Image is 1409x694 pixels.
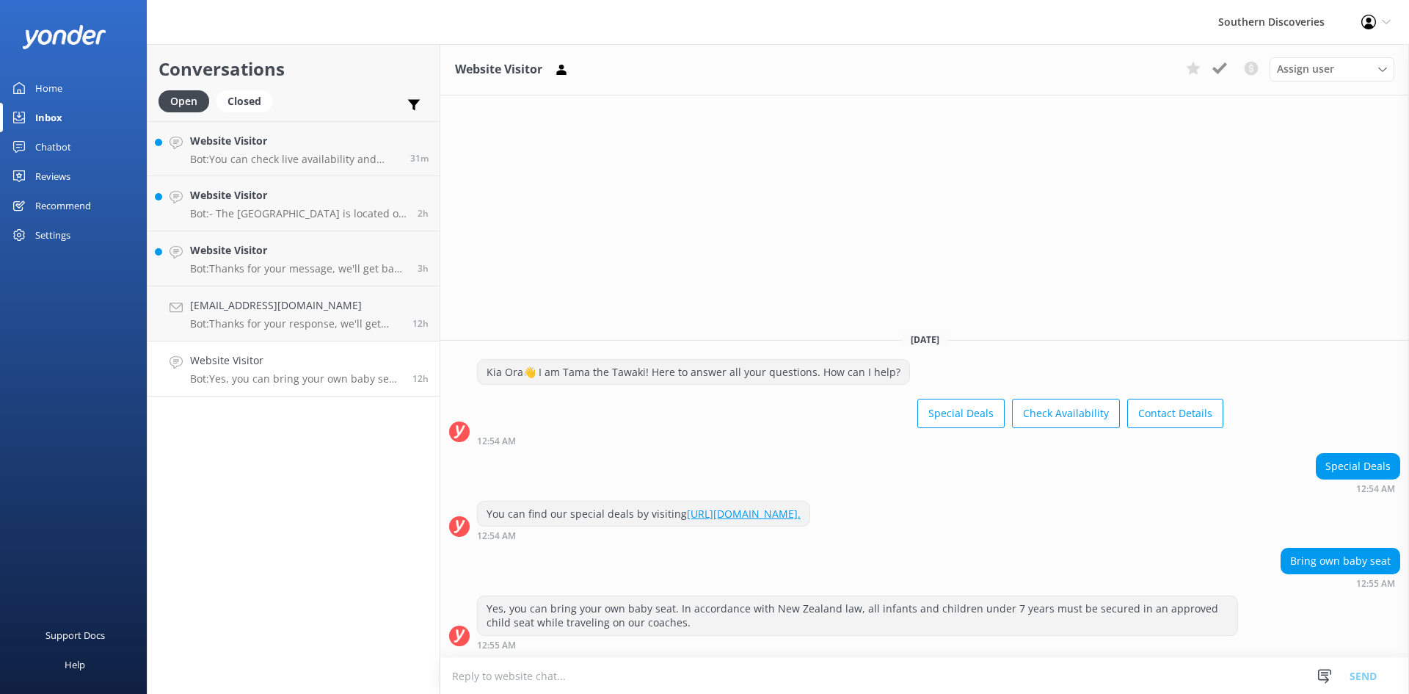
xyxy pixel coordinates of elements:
a: Website VisitorBot:- The [GEOGRAPHIC_DATA] is located on the top floor of the Pride of Milford ve... [148,176,440,231]
a: Website VisitorBot:Yes, you can bring your own baby seat. In accordance with New Zealand law, all... [148,341,440,397]
h4: Website Visitor [190,133,399,149]
span: Oct 14 2025 01:17pm (UTC +13:00) Pacific/Auckland [410,152,429,165]
strong: 12:54 AM [477,532,516,541]
img: yonder-white-logo.png [22,25,106,49]
p: Bot: Thanks for your message, we'll get back to you as soon as we can. You're also welcome to kee... [190,262,407,275]
h3: Website Visitor [455,60,542,79]
div: Assign User [1270,57,1394,81]
div: Closed [216,90,272,112]
div: Help [65,650,85,679]
a: [EMAIL_ADDRESS][DOMAIN_NAME]Bot:Thanks for your response, we'll get back to you as soon as we can... [148,286,440,341]
h4: Website Visitor [190,242,407,259]
div: You can find our special deals by visiting [478,502,809,527]
span: Oct 14 2025 12:55am (UTC +13:00) Pacific/Auckland [412,372,429,385]
div: Oct 14 2025 12:54am (UTC +13:00) Pacific/Auckland [1316,483,1400,494]
a: [URL][DOMAIN_NAME]. [687,507,801,521]
strong: 12:54 AM [1356,485,1395,494]
h2: Conversations [159,55,429,83]
div: Reviews [35,162,70,191]
div: Oct 14 2025 12:55am (UTC +13:00) Pacific/Auckland [1281,578,1400,588]
h4: Website Visitor [190,187,407,203]
p: Bot: Yes, you can bring your own baby seat. In accordance with New Zealand law, all infants and c... [190,372,401,386]
div: Settings [35,220,70,250]
div: Support Docs [45,621,105,650]
div: Oct 14 2025 12:54am (UTC +13:00) Pacific/Auckland [477,530,810,541]
div: Bring own baby seat [1281,549,1399,574]
strong: 12:54 AM [477,437,516,446]
div: Home [35,73,62,103]
span: Oct 14 2025 11:25am (UTC +13:00) Pacific/Auckland [418,207,429,220]
div: Special Deals [1317,454,1399,479]
div: Yes, you can bring your own baby seat. In accordance with New Zealand law, all infants and childr... [478,596,1237,635]
span: Assign user [1277,61,1334,77]
span: Oct 14 2025 09:57am (UTC +13:00) Pacific/Auckland [418,262,429,275]
button: Special Deals [917,399,1005,428]
button: Check Availability [1012,399,1120,428]
div: Recommend [35,191,91,220]
p: Bot: Thanks for your response, we'll get back to you as soon as we can during opening hours. [190,317,401,330]
div: Open [159,90,209,112]
div: Oct 14 2025 12:54am (UTC +13:00) Pacific/Auckland [477,435,1223,446]
div: Kia Ora👋 I am Tama the Tawaki! Here to answer all your questions. How can I help? [478,360,909,385]
div: Inbox [35,103,62,132]
a: Website VisitorBot:Thanks for your message, we'll get back to you as soon as we can. You're also ... [148,231,440,286]
strong: 12:55 AM [477,641,516,650]
h4: [EMAIL_ADDRESS][DOMAIN_NAME] [190,297,401,314]
a: Closed [216,93,280,109]
div: Oct 14 2025 12:55am (UTC +13:00) Pacific/Auckland [477,640,1238,650]
a: Website VisitorBot:You can check live availability and book your Milford Sound Scenic Flight onli... [148,121,440,176]
span: Oct 14 2025 01:25am (UTC +13:00) Pacific/Auckland [412,317,429,330]
p: Bot: - The [GEOGRAPHIC_DATA] is located on the top floor of the Pride of Milford vessel, offering... [190,207,407,220]
strong: 12:55 AM [1356,579,1395,588]
h4: Website Visitor [190,353,401,369]
span: [DATE] [902,333,948,346]
p: Bot: You can check live availability and book your Milford Sound Scenic Flight online at [URL][DO... [190,153,399,166]
div: Chatbot [35,132,71,162]
a: Open [159,93,216,109]
button: Contact Details [1127,399,1223,428]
